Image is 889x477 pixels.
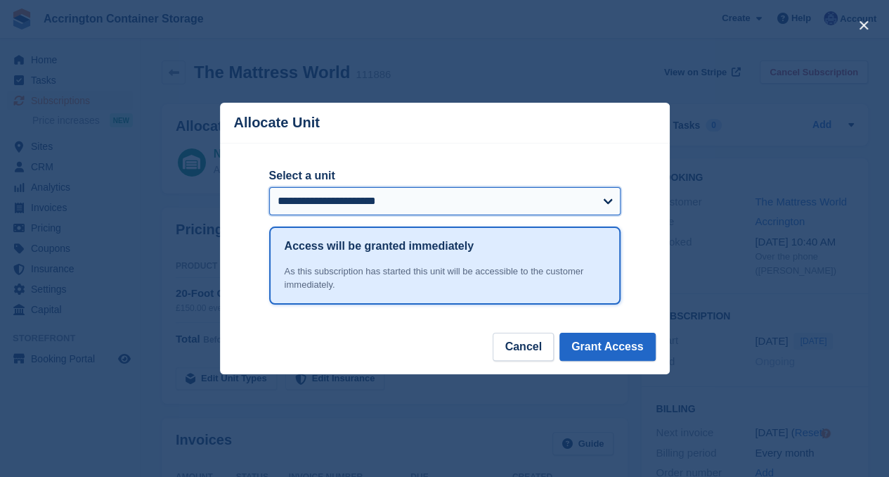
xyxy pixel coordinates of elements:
[234,115,320,131] p: Allocate Unit
[559,333,656,361] button: Grant Access
[852,14,875,37] button: close
[285,265,605,292] div: As this subscription has started this unit will be accessible to the customer immediately.
[269,167,621,184] label: Select a unit
[493,333,553,361] button: Cancel
[285,238,474,255] h1: Access will be granted immediately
